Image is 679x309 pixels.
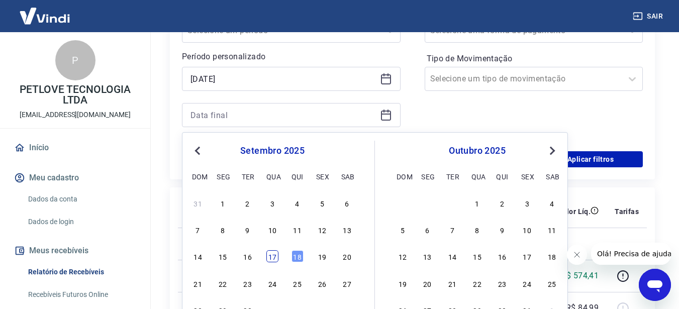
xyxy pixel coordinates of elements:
[316,277,328,289] div: Choose sexta-feira, 26 de setembro de 2025
[546,250,558,262] div: Choose sábado, 18 de outubro de 2025
[242,170,254,182] div: ter
[217,250,229,262] div: Choose segunda-feira, 15 de setembro de 2025
[341,197,353,209] div: Choose sábado, 6 de setembro de 2025
[217,197,229,209] div: Choose segunda-feira, 1 de setembro de 2025
[266,224,278,236] div: Choose quarta-feira, 10 de setembro de 2025
[292,170,304,182] div: qui
[421,224,433,236] div: Choose segunda-feira, 6 de outubro de 2025
[190,71,376,86] input: Data inicial
[546,145,558,157] button: Next Month
[292,197,304,209] div: Choose quinta-feira, 4 de setembro de 2025
[446,170,458,182] div: ter
[521,170,533,182] div: sex
[421,170,433,182] div: seg
[521,277,533,289] div: Choose sexta-feira, 24 de outubro de 2025
[266,170,278,182] div: qua
[217,277,229,289] div: Choose segunda-feira, 22 de setembro de 2025
[20,110,131,120] p: [EMAIL_ADDRESS][DOMAIN_NAME]
[192,277,204,289] div: Choose domingo, 21 de setembro de 2025
[397,250,409,262] div: Choose domingo, 12 de outubro de 2025
[521,250,533,262] div: Choose sexta-feira, 17 de outubro de 2025
[446,277,458,289] div: Choose terça-feira, 21 de outubro de 2025
[12,1,77,31] img: Vindi
[496,277,508,289] div: Choose quinta-feira, 23 de outubro de 2025
[471,277,483,289] div: Choose quarta-feira, 22 de outubro de 2025
[615,207,639,217] p: Tarifas
[192,224,204,236] div: Choose domingo, 7 de setembro de 2025
[397,224,409,236] div: Choose domingo, 5 de outubro de 2025
[190,108,376,123] input: Data final
[395,145,559,157] div: outubro 2025
[471,197,483,209] div: Choose quarta-feira, 1 de outubro de 2025
[546,170,558,182] div: sab
[341,224,353,236] div: Choose sábado, 13 de setembro de 2025
[567,245,587,265] iframe: Fechar mensagem
[471,224,483,236] div: Choose quarta-feira, 8 de outubro de 2025
[55,40,95,80] div: P
[546,224,558,236] div: Choose sábado, 11 de outubro de 2025
[561,270,599,282] p: R$ 574,41
[192,197,204,209] div: Choose domingo, 31 de agosto de 2025
[192,250,204,262] div: Choose domingo, 14 de setembro de 2025
[316,250,328,262] div: Choose sexta-feira, 19 de setembro de 2025
[558,207,591,217] p: Valor Líq.
[6,7,84,15] span: Olá! Precisa de ajuda?
[24,262,138,282] a: Relatório de Recebíveis
[471,250,483,262] div: Choose quarta-feira, 15 de outubro de 2025
[266,277,278,289] div: Choose quarta-feira, 24 de setembro de 2025
[292,250,304,262] div: Choose quinta-feira, 18 de setembro de 2025
[12,137,138,159] a: Início
[12,167,138,189] button: Meu cadastro
[182,51,401,63] p: Período personalizado
[397,170,409,182] div: dom
[421,277,433,289] div: Choose segunda-feira, 20 de outubro de 2025
[446,224,458,236] div: Choose terça-feira, 7 de outubro de 2025
[421,197,433,209] div: Choose segunda-feira, 29 de setembro de 2025
[8,84,142,106] p: PETLOVE TECNOLOGIA LTDA
[639,269,671,301] iframe: Botão para abrir a janela de mensagens
[446,250,458,262] div: Choose terça-feira, 14 de outubro de 2025
[217,224,229,236] div: Choose segunda-feira, 8 de setembro de 2025
[266,250,278,262] div: Choose quarta-feira, 17 de setembro de 2025
[24,189,138,210] a: Dados da conta
[496,170,508,182] div: qui
[191,145,204,157] button: Previous Month
[631,7,667,26] button: Sair
[242,197,254,209] div: Choose terça-feira, 2 de setembro de 2025
[341,170,353,182] div: sab
[316,197,328,209] div: Choose sexta-feira, 5 de setembro de 2025
[24,284,138,305] a: Recebíveis Futuros Online
[242,277,254,289] div: Choose terça-feira, 23 de setembro de 2025
[341,250,353,262] div: Choose sábado, 20 de setembro de 2025
[521,197,533,209] div: Choose sexta-feira, 3 de outubro de 2025
[292,224,304,236] div: Choose quinta-feira, 11 de setembro de 2025
[521,224,533,236] div: Choose sexta-feira, 10 de outubro de 2025
[427,53,641,65] label: Tipo de Movimentação
[292,277,304,289] div: Choose quinta-feira, 25 de setembro de 2025
[24,212,138,232] a: Dados de login
[266,197,278,209] div: Choose quarta-feira, 3 de setembro de 2025
[496,197,508,209] div: Choose quinta-feira, 2 de outubro de 2025
[190,145,354,157] div: setembro 2025
[341,277,353,289] div: Choose sábado, 27 de setembro de 2025
[397,277,409,289] div: Choose domingo, 19 de outubro de 2025
[192,170,204,182] div: dom
[546,277,558,289] div: Choose sábado, 25 de outubro de 2025
[316,170,328,182] div: sex
[421,250,433,262] div: Choose segunda-feira, 13 de outubro de 2025
[591,243,671,265] iframe: Mensagem da empresa
[217,170,229,182] div: seg
[496,224,508,236] div: Choose quinta-feira, 9 de outubro de 2025
[446,197,458,209] div: Choose terça-feira, 30 de setembro de 2025
[242,250,254,262] div: Choose terça-feira, 16 de setembro de 2025
[538,151,643,167] button: Aplicar filtros
[471,170,483,182] div: qua
[397,197,409,209] div: Choose domingo, 28 de setembro de 2025
[242,224,254,236] div: Choose terça-feira, 9 de setembro de 2025
[496,250,508,262] div: Choose quinta-feira, 16 de outubro de 2025
[12,240,138,262] button: Meus recebíveis
[316,224,328,236] div: Choose sexta-feira, 12 de setembro de 2025
[546,197,558,209] div: Choose sábado, 4 de outubro de 2025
